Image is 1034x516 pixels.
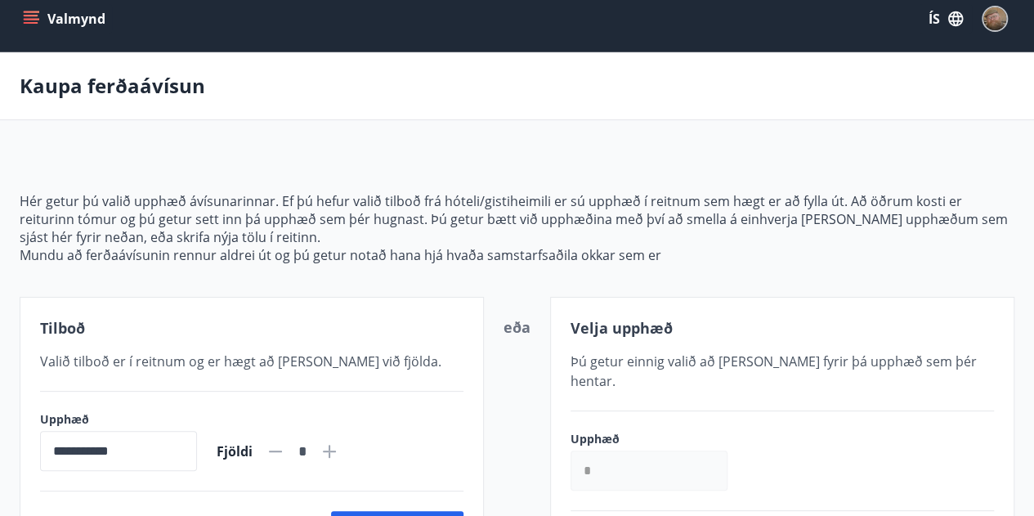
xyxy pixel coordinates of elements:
span: Valið tilboð er í reitnum og er hægt að [PERSON_NAME] við fjölda. [40,352,441,370]
p: Hér getur þú valið upphæð ávísunarinnar. Ef þú hefur valið tilboð frá hóteli/gistiheimili er sú u... [20,192,1014,246]
span: eða [504,317,530,337]
p: Mundu að ferðaávísunin rennur aldrei út og þú getur notað hana hjá hvaða samstarfsaðila okkar sem er [20,246,1014,264]
p: Kaupa ferðaávísun [20,72,205,100]
span: Fjöldi [217,442,253,460]
button: menu [20,4,112,34]
span: Tilboð [40,318,85,338]
button: ÍS [920,4,972,34]
img: EPtZwEqiNhWlhxd1Mb6CNhrvXckqnfynj9AcOMY9.jpg [983,7,1006,30]
span: Velja upphæð [571,318,673,338]
label: Upphæð [40,411,197,428]
label: Upphæð [571,431,744,447]
span: Þú getur einnig valið að [PERSON_NAME] fyrir þá upphæð sem þér hentar. [571,352,977,390]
